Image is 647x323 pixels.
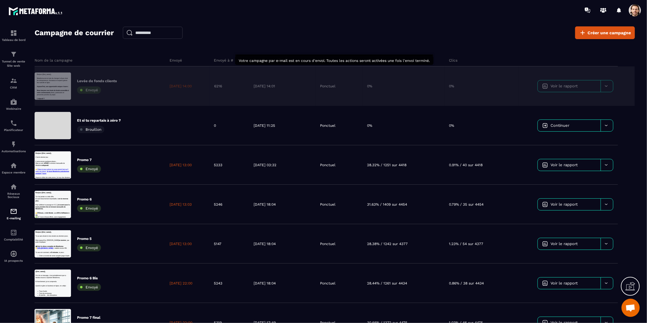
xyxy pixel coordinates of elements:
[3,4,56,9] strong: Bonjour {{first_name}},
[3,58,112,70] a: Clique ici pour activer ton essai gratuit (tant qu’il reste une place):
[10,119,17,127] img: scheduler
[320,281,335,286] p: Ponctuel
[3,17,118,23] p: Tu n’as jamais vu cette offre.
[8,3,118,10] p: Bonjour {{first_name}},
[170,58,182,63] p: Envoyé
[3,57,118,71] p: J’ai vu toutes les niches. Tous les modèles. Tous les outils.
[367,84,372,89] p: 0%
[3,17,118,30] p: Si tu lis ce message, c’est probablement que tu hésites encore à rejoindre Metaforma.
[15,77,118,85] p: Ton hébergeur de formation
[214,281,223,286] p: 5243
[3,51,118,57] p: Quand on gère un business en ligne, on a déjà :
[2,115,26,136] a: schedulerschedulerPlanificateur
[254,123,275,128] p: [DATE] 11:25
[2,136,26,157] a: automationsautomationsAutomatisations
[170,202,192,207] p: [DATE] 13:03
[9,72,30,77] strong: 97€/mois
[449,281,484,286] p: 0.86% / 38 sur 4434
[35,58,72,63] p: Nom de la campagne
[3,72,9,77] span: 👉
[2,46,26,72] a: formationformationTunnel de vente Site web
[77,118,121,123] p: Et si tu repartais à zéro ?
[77,315,101,320] p: Promo 7 final
[575,26,635,39] a: Créer une campagne
[2,72,26,94] a: formationformationCRM
[254,163,277,167] p: [DATE] 03:32
[3,37,118,51] p: C’est ce que me disent les nouveaux membres chaque semaine.
[449,202,484,207] p: 0.79% / 35 sur 4454
[77,79,117,83] p: Levée de fonds clients
[170,163,192,167] p: [DATE] 13:00
[449,241,483,246] p: 1.23% / 54 sur 4377
[449,84,454,89] p: 0%
[214,123,216,128] p: 0
[3,4,63,10] strong: Bonjour {{first_name}},
[10,183,17,190] img: social-network
[542,281,548,286] img: icon
[551,84,578,88] span: Voir le rapport
[254,281,276,286] p: [DATE] 18:04
[622,299,640,317] div: Open chat
[15,69,118,76] p: Trop d’outils
[10,98,17,106] img: automations
[10,141,17,148] img: automations
[15,70,118,77] p: Ta plateforme d’email
[81,31,105,36] strong: te montrer
[77,197,101,202] p: Promo 6
[86,167,98,171] span: Envoyé
[320,84,335,89] p: Ponctuel
[2,179,26,203] a: social-networksocial-networkRéseaux Sociaux
[588,30,631,36] span: Créer une campagne
[2,38,26,42] p: Tableau de bord
[214,241,222,246] p: 5147
[3,23,118,37] p: Et sauf retournement improbable, tu
[86,285,98,289] span: Envoyé
[3,65,115,77] a: Je teste Metaforma gratuitement pendant 7 jours
[30,72,38,77] span: , en
[62,72,75,77] span: , avec
[3,71,118,78] p: Tu vas voir comment, en , tu peux :
[3,30,118,37] p: Il reste encore quelques places…
[2,150,26,153] p: Automatisations
[367,241,408,246] p: 28.38% / 1242 sur 4377
[8,44,113,49] strong: Aujourd’hui, une opportunité unique s’ouvre :
[10,250,17,257] img: automations
[3,37,118,51] p: Mais ce soir à , la version mensuelle de Metaforma
[15,82,118,96] p: Créer un tunnel de vente complet (page d’optin + page de vente + prise de RDV)
[2,171,26,174] p: Espace membre
[3,17,118,23] p: Tu as sans doute lu mes emails ces derniers jours.
[2,203,26,224] a: emailemailE-mailing
[77,236,101,241] p: Promo 5
[3,17,118,23] p: C’est le dernier jour.
[3,17,118,50] strong: Depuis 2019, j’ai accompagné plusieurs milliers d’apprenants et des centaines d’entrepreneurs du ...
[3,85,118,91] p: ✅ Et 7 jours d’essai offerts, sans engagement.
[26,44,48,49] strong: disparaît.
[77,276,101,281] p: Promo 6 Bis
[15,54,118,62] p: Ton CRM
[10,208,17,215] img: email
[538,278,601,289] a: Voir le rapport
[9,51,96,56] strong: Voici la démo complète de Metaforma
[538,199,601,210] a: Voir le rapport
[86,246,98,250] span: Envoyé
[214,84,222,89] p: 6216
[2,59,26,68] p: Tunnel de vente Site web
[551,241,578,246] span: Voir le rapport
[542,123,548,128] img: icon
[10,78,11,83] span: .
[3,57,118,64] p: Ils ont quitté :
[542,202,548,207] img: icon
[542,162,548,168] img: icon
[2,128,26,132] p: Planificateur
[3,78,118,84] p: Et comme toi, je jonglais avec :
[10,77,17,84] img: formation
[3,4,36,9] strong: {{first_name}},
[3,30,118,44] p: Mais aujourd’hui, [PERSON_NAME] , pas juste t’expliquer.
[56,72,79,77] strong: 5 minutes
[320,123,335,128] p: Ponctuel
[3,17,69,22] span: Quand tu goûtes à Metaforma,
[3,44,117,63] strong: j’ai ouvert pour la toute première fois la formule mensuelle de Metaforma.
[3,85,118,98] p: Depuis le début de cette promo, j’ai reçu des dizaines de messages.
[86,206,98,210] span: Envoyé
